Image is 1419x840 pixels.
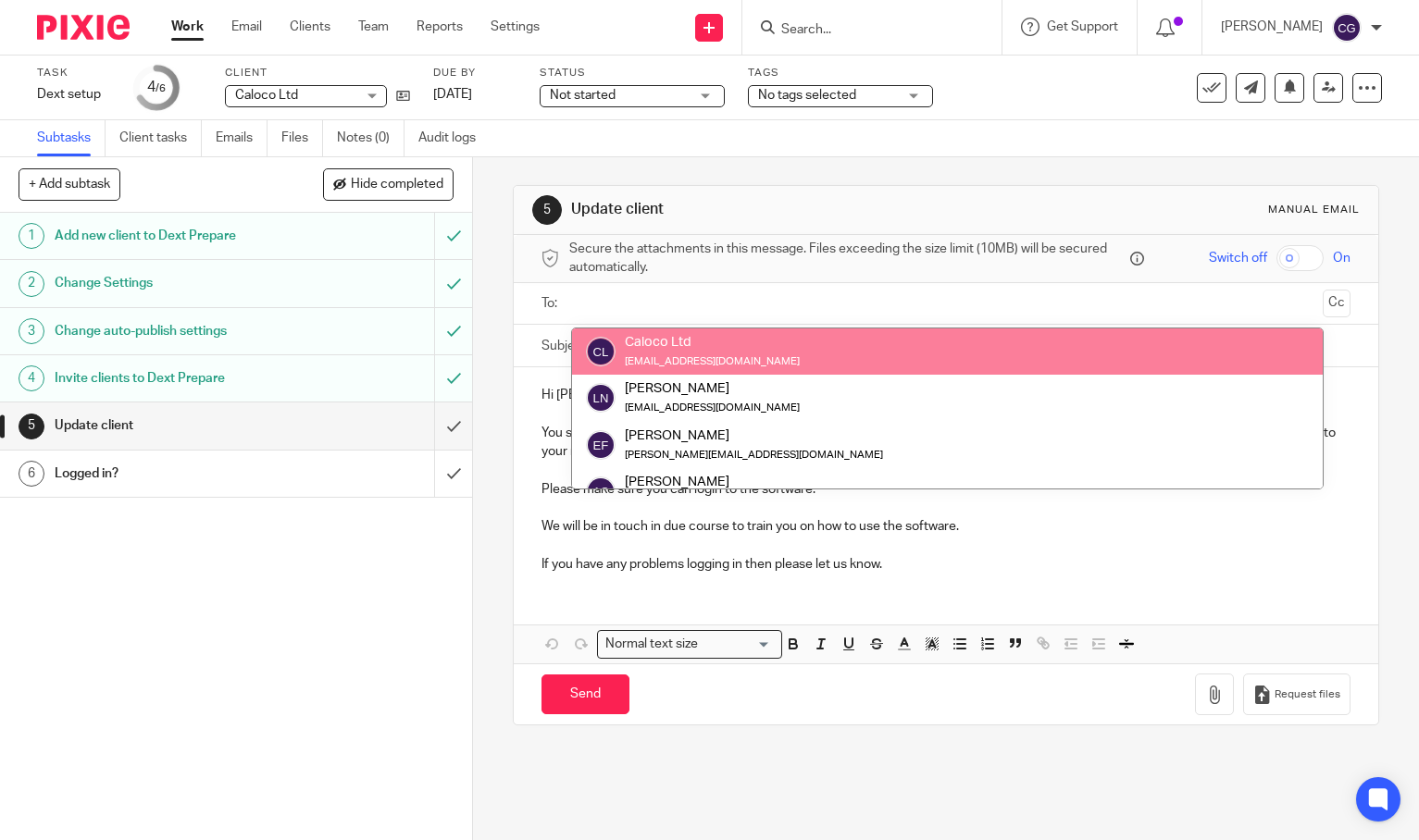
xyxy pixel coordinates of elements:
div: 4 [147,77,166,98]
p: If you have any problems logging in then please let us know. [541,555,1351,574]
h1: Invite clients to Dext Prepare [55,364,295,392]
a: Reports [417,18,463,36]
h1: Change Settings [55,269,295,297]
span: Request files [1275,687,1340,702]
span: [DATE] [433,88,472,101]
p: We will be in touch in due course to train you on how to use the software. [541,517,1351,536]
input: Send [541,674,629,714]
div: 5 [19,414,44,439]
div: Dext setup [37,85,111,104]
a: Settings [491,18,540,36]
div: Search for option [597,630,782,659]
small: [PERSON_NAME][EMAIL_ADDRESS][DOMAIN_NAME] [625,450,883,460]
a: Team [358,18,389,36]
h1: Update client [55,412,295,439]
img: svg%3E [1332,13,1362,43]
a: Client tasks [119,120,202,156]
img: svg%3E [586,476,616,506]
span: Hide completed [351,178,443,192]
div: Caloco Ltd [625,333,800,352]
span: Switch off [1209,249,1267,267]
div: 1 [19,223,44,249]
img: svg%3E [586,383,616,413]
div: 5 [532,195,562,225]
span: No tags selected [758,89,856,102]
a: Subtasks [37,120,106,156]
h1: Add new client to Dext Prepare [55,222,295,250]
div: [PERSON_NAME] [625,379,800,398]
div: [PERSON_NAME] [625,473,883,491]
div: 6 [19,461,44,487]
p: You should have received a link to Dext Prepare, our receipt capture system, both by e-mail and a... [541,424,1351,462]
label: Status [540,66,725,80]
label: Task [37,66,111,80]
span: Get Support [1047,20,1118,33]
div: [PERSON_NAME] [625,426,883,444]
div: Manual email [1268,203,1360,217]
a: Files [281,120,323,156]
p: [PERSON_NAME] [1221,18,1323,36]
a: Email [231,18,262,36]
p: Please make sure you can login to the software. [541,480,1351,499]
div: 3 [19,318,44,344]
span: Not started [550,89,616,102]
button: + Add subtask [19,168,120,200]
label: To: [541,294,562,313]
a: Clients [290,18,330,36]
a: Audit logs [418,120,490,156]
img: svg%3E [586,337,616,366]
button: Request files [1243,673,1351,715]
h1: Update client [571,200,985,219]
h1: Change auto-publish settings [55,317,295,345]
span: Caloco Ltd [235,89,298,102]
span: On [1333,249,1351,267]
p: Hi [PERSON_NAME] [541,386,1351,404]
input: Search [779,22,946,39]
span: Secure the attachments in this message. Files exceeding the size limit (10MB) will be secured aut... [569,240,1126,278]
label: Due by [433,66,517,80]
h1: Logged in? [55,460,295,488]
label: Tags [748,66,933,80]
img: Pixie [37,15,130,40]
small: [EMAIL_ADDRESS][DOMAIN_NAME] [625,402,800,413]
label: Client [225,66,410,80]
small: /6 [156,83,166,93]
span: Normal text size [602,635,703,654]
small: [EMAIL_ADDRESS][DOMAIN_NAME] [625,356,800,366]
button: Cc [1323,290,1351,317]
label: Subject: [541,337,590,355]
button: Hide completed [323,168,454,200]
img: svg%3E [586,430,616,460]
div: 2 [19,271,44,297]
input: Search for option [703,635,770,654]
a: Notes (0) [337,120,405,156]
a: Work [171,18,204,36]
a: Emails [216,120,268,156]
div: 4 [19,365,44,391]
